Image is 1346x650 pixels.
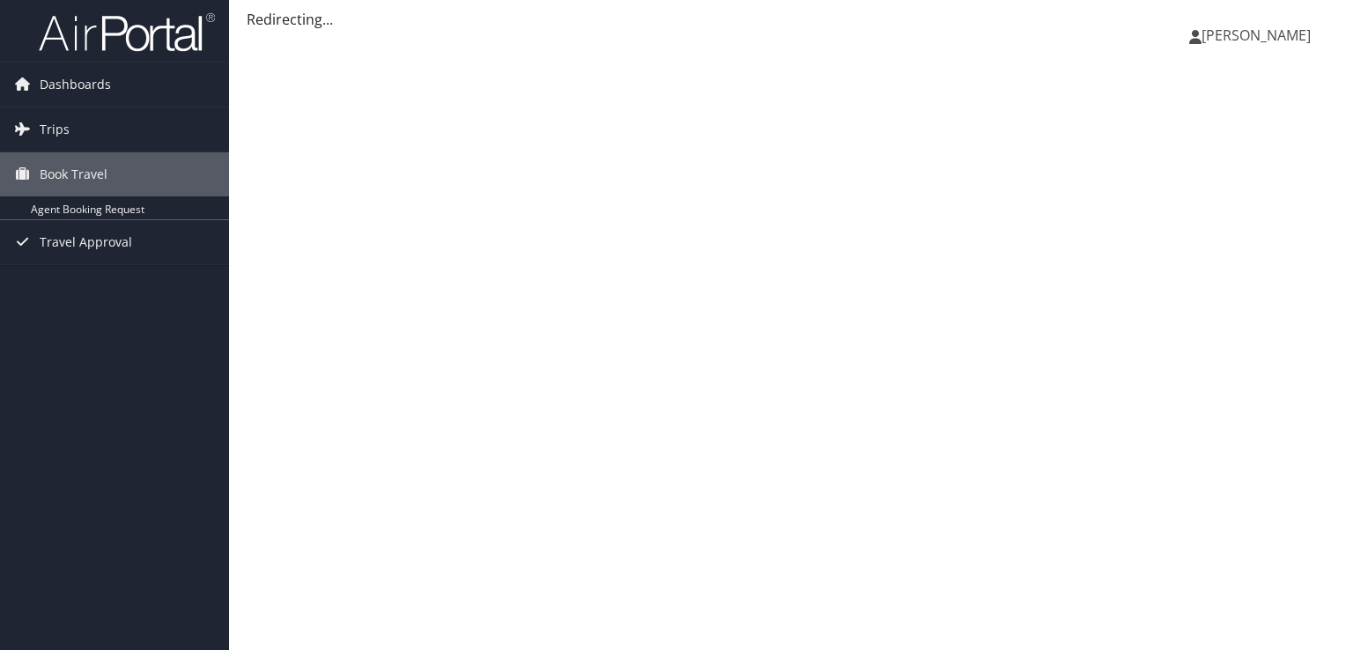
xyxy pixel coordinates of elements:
span: Book Travel [40,152,107,196]
div: Redirecting... [247,9,1328,30]
span: Dashboards [40,63,111,107]
span: Travel Approval [40,220,132,264]
span: [PERSON_NAME] [1202,26,1311,45]
a: [PERSON_NAME] [1189,9,1328,62]
img: airportal-logo.png [39,11,215,53]
span: Trips [40,107,70,151]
